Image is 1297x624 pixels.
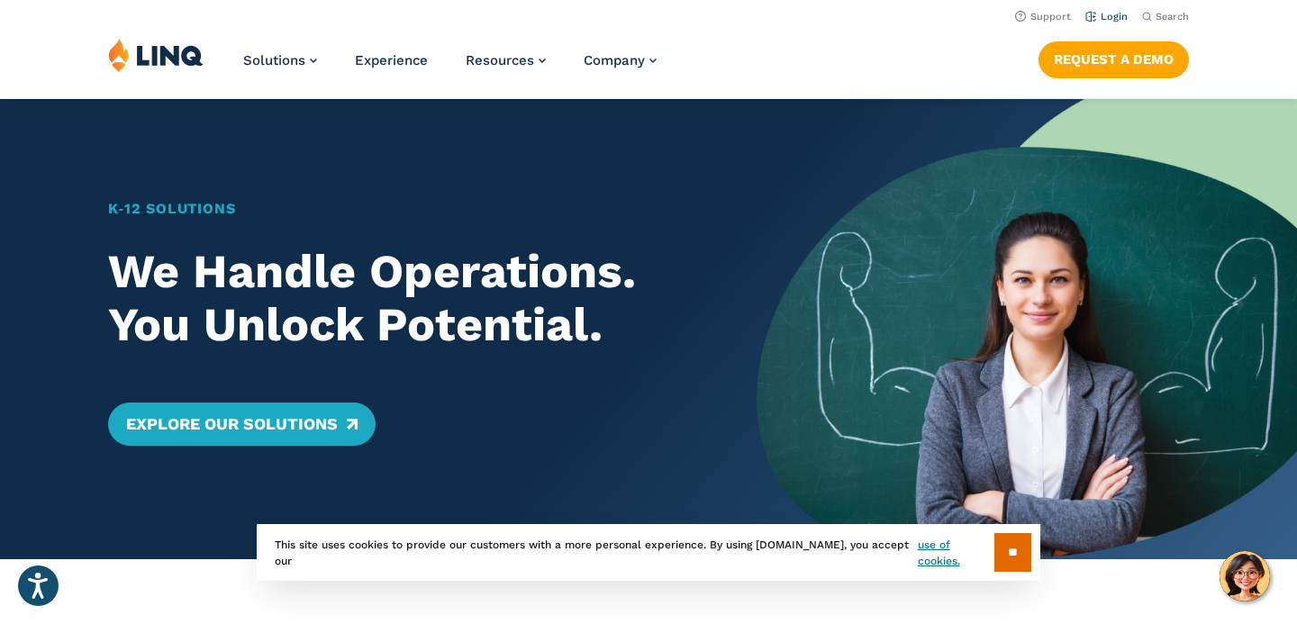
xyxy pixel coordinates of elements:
a: Solutions [243,52,317,68]
span: Solutions [243,52,305,68]
a: Request a Demo [1039,41,1189,77]
div: This site uses cookies to provide our customers with a more personal experience. By using [DOMAIN... [257,524,1040,581]
span: Company [584,52,645,68]
span: Resources [466,52,534,68]
button: Hello, have a question? Let’s chat. [1220,551,1270,601]
a: Explore Our Solutions [108,402,376,446]
span: Search [1156,11,1189,23]
h1: K‑12 Solutions [108,198,703,220]
a: Company [584,52,657,68]
a: Support [1015,11,1071,23]
a: Experience [355,52,428,68]
img: Home Banner [757,99,1297,559]
button: Open Search Bar [1142,10,1189,23]
a: Resources [466,52,546,68]
img: LINQ | K‑12 Software [108,38,204,72]
nav: Primary Navigation [243,38,657,97]
a: use of cookies. [918,537,994,569]
nav: Button Navigation [1039,38,1189,77]
a: Login [1085,11,1128,23]
h2: We Handle Operations. You Unlock Potential. [108,245,703,353]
